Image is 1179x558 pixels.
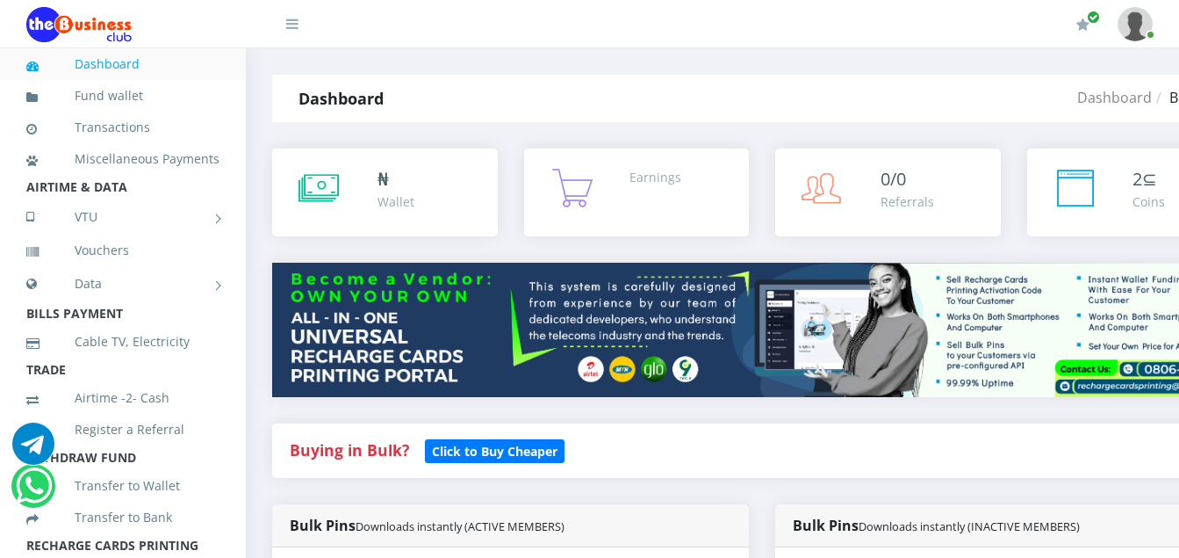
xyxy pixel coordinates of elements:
[26,409,219,450] a: Register a Referral
[356,518,564,534] small: Downloads instantly (ACTIVE MEMBERS)
[1132,192,1165,211] div: Coins
[859,518,1080,534] small: Downloads instantly (INACTIVE MEMBERS)
[26,76,219,116] a: Fund wallet
[26,195,219,239] a: VTU
[1076,18,1089,32] i: Renew/Upgrade Subscription
[26,497,219,538] a: Transfer to Bank
[1132,166,1165,192] div: ⊆
[26,322,219,362] a: Cable TV, Electricity
[12,436,54,465] a: Chat for support
[26,466,219,506] a: Transfer to Wallet
[1087,11,1100,24] span: Renew/Upgrade Subscription
[432,443,557,460] b: Click to Buy Cheaper
[793,516,1080,535] strong: Bulk Pins
[425,439,564,460] a: Click to Buy Cheaper
[26,7,132,42] img: Logo
[1118,7,1153,41] img: User
[881,167,906,191] span: 0/0
[290,516,564,535] strong: Bulk Pins
[377,166,414,192] div: ₦
[1077,88,1152,107] a: Dashboard
[629,168,681,186] div: Earnings
[272,149,498,236] a: ₦ Wallet
[26,107,219,148] a: Transactions
[26,139,219,179] a: Miscellaneous Payments
[775,149,1001,236] a: 0/0 Referrals
[26,262,219,306] a: Data
[290,439,409,460] strong: Buying in Bulk?
[524,149,750,236] a: Earnings
[26,230,219,271] a: Vouchers
[1132,167,1142,191] span: 2
[298,88,384,109] strong: Dashboard
[26,378,219,418] a: Airtime -2- Cash
[16,478,52,507] a: Chat for support
[881,192,934,211] div: Referrals
[377,192,414,211] div: Wallet
[26,44,219,84] a: Dashboard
